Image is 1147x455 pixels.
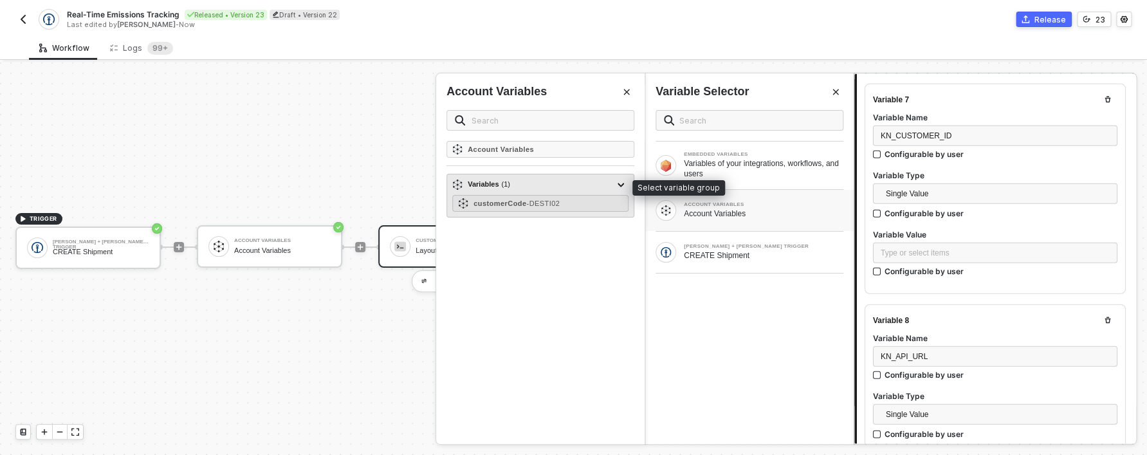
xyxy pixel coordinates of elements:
span: Single Value [886,405,1110,424]
span: icon-edit [272,11,279,18]
div: Variable 8 [873,315,909,326]
div: Configurable by user [885,369,964,380]
div: Select variable group [632,180,725,196]
div: Last edited by - Now [67,20,573,30]
label: Variable Value [873,229,1117,240]
img: Block [661,247,671,257]
label: Variable Name [873,333,1117,344]
div: EMBEDDED VARIABLES [684,152,843,157]
span: [PERSON_NAME] [117,20,176,29]
div: Variables of your integrations, workflows, and users [684,158,843,179]
span: icon-expand [71,428,79,436]
img: Account Variables [452,144,463,154]
span: icon-versioning [1083,15,1090,23]
div: Variable 7 [873,95,909,106]
label: Variable Type [873,391,1117,402]
img: integration-icon [43,14,54,25]
img: Block [661,159,671,171]
input: Search [679,113,835,127]
button: back [15,12,31,27]
span: icon-minus [56,428,64,436]
div: Logs [110,42,173,55]
img: back [18,14,28,24]
div: Configurable by user [885,149,964,160]
div: Configurable by user [885,266,964,277]
div: CREATE Shipment [684,250,843,261]
input: Search [472,113,626,127]
img: Block [661,205,671,216]
div: Variables [468,179,510,190]
img: search [664,115,674,125]
span: icon-play [41,428,48,436]
button: Release [1016,12,1072,27]
button: Close [619,84,634,100]
img: customerCode [458,198,468,209]
span: - DESTI02 [526,200,560,207]
img: variables [452,180,463,190]
div: Release [1034,14,1066,25]
img: search [455,115,465,125]
span: KN_CUSTOMER_ID [881,131,951,140]
div: [PERSON_NAME] + [PERSON_NAME] TRIGGER [684,244,843,249]
div: 23 [1096,14,1105,25]
sup: 1147 [147,42,173,55]
span: ( 1 ) [501,179,509,190]
span: Single Value [886,184,1110,203]
div: Account Variables [684,209,843,219]
div: Configurable by user [885,429,964,440]
div: Draft • Version 22 [270,10,340,20]
span: icon-commerce [1022,15,1029,23]
div: Released • Version 23 [185,10,267,20]
button: Close [828,84,843,100]
div: Workflow [39,43,89,53]
button: 23 [1077,12,1111,27]
label: Variable Type [873,170,1117,181]
div: Configurable by user [885,208,964,219]
label: Variable Name [873,112,1117,123]
strong: Account Variables [468,145,534,153]
strong: customerCode [473,200,526,207]
div: Account Variables [446,84,547,100]
span: icon-settings [1120,15,1128,23]
div: Variable Selector [656,84,749,100]
span: KN_API_URL [881,352,928,361]
div: ACCOUNT VARIABLES [684,202,843,207]
span: Real-Time Emissions Tracking [67,9,179,20]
